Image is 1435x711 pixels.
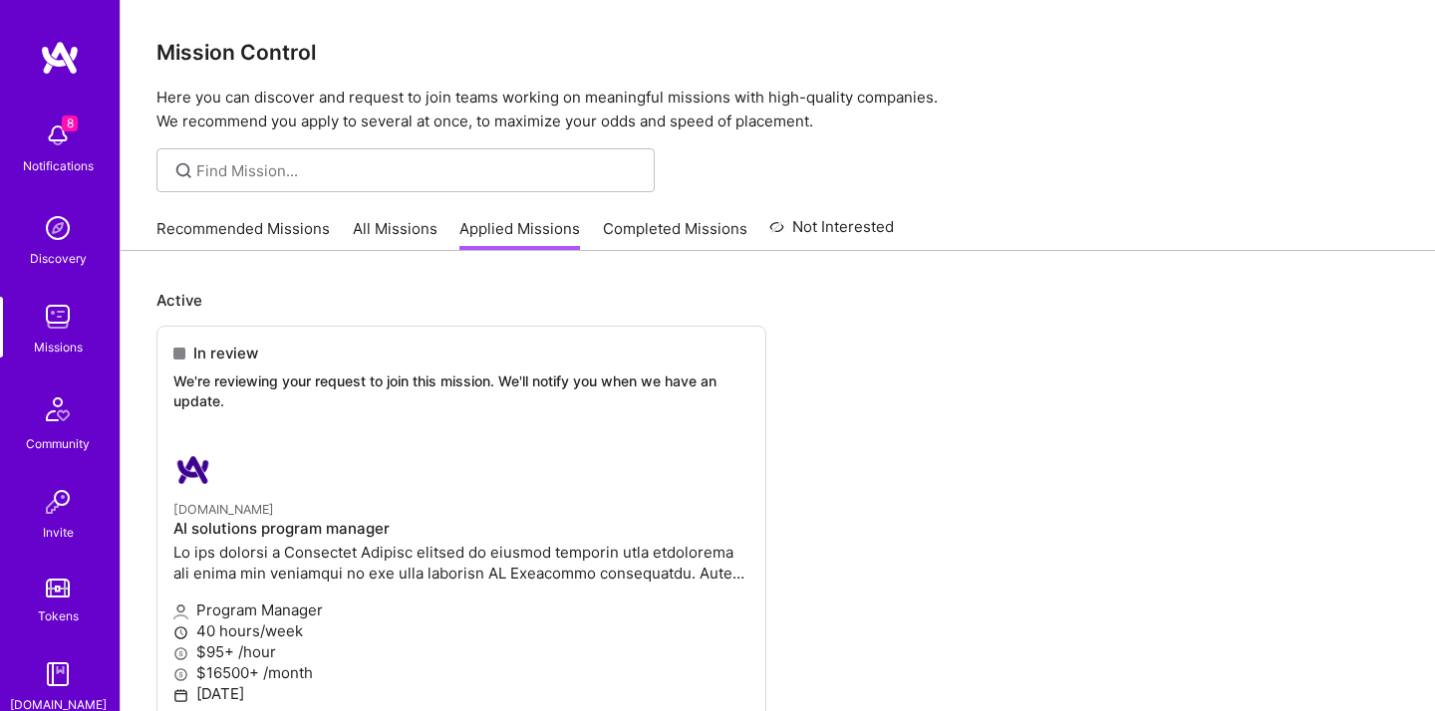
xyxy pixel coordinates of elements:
[173,620,749,641] p: 40 hours/week
[173,641,749,662] p: $95+ /hour
[193,343,258,363] span: In review
[43,522,74,543] div: Invite
[173,683,749,704] p: [DATE]
[34,337,83,357] div: Missions
[173,667,188,682] i: icon MoneyGray
[156,86,1399,133] p: Here you can discover and request to join teams working on meaningful missions with high-quality ...
[23,155,94,176] div: Notifications
[173,450,213,490] img: A.Team company logo
[173,502,274,517] small: [DOMAIN_NAME]
[156,40,1399,65] h3: Mission Control
[34,385,82,433] img: Community
[603,218,747,251] a: Completed Missions
[30,248,87,269] div: Discovery
[173,604,188,619] i: icon Applicant
[156,218,330,251] a: Recommended Missions
[173,625,188,640] i: icon Clock
[353,218,437,251] a: All Missions
[173,646,188,661] i: icon MoneyGray
[173,688,188,703] i: icon Calendar
[156,290,1399,311] p: Active
[769,215,894,251] a: Not Interested
[38,605,79,626] div: Tokens
[173,371,749,410] p: We're reviewing your request to join this mission. We'll notify you when we have an update.
[38,654,78,694] img: guide book
[26,433,90,454] div: Community
[38,482,78,522] img: Invite
[173,662,749,683] p: $16500+ /month
[40,40,80,76] img: logo
[38,208,78,248] img: discovery
[172,159,195,182] i: icon SearchGrey
[38,297,78,337] img: teamwork
[173,520,749,538] h4: AI solutions program manager
[38,116,78,155] img: bell
[173,599,749,620] p: Program Manager
[196,160,640,181] input: Find Mission...
[46,579,70,597] img: tokens
[173,542,749,584] p: Lo ips dolorsi a Consectet Adipisc elitsed do eiusmod temporin utla etdolorema ali enima min veni...
[62,116,78,131] span: 8
[459,218,580,251] a: Applied Missions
